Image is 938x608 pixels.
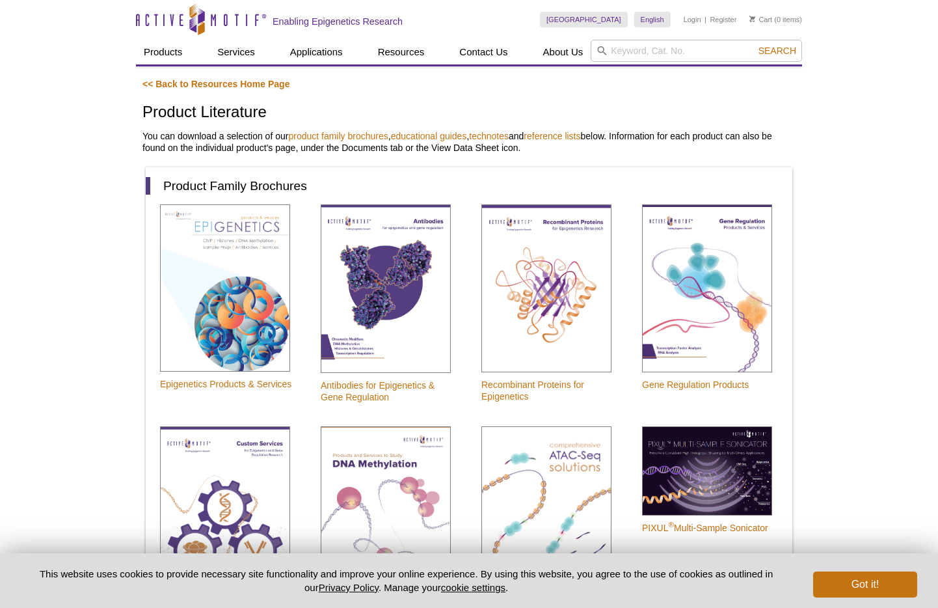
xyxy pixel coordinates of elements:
[321,204,451,373] img: Antibodies
[136,40,190,64] a: Products
[642,379,772,391] p: Gene Regulation Products
[749,12,802,27] li: (0 items)
[642,522,772,534] p: PIXUL Multi-Sample Sonicator
[628,425,772,549] a: PIXUL Sonicator PIXUL®Multi-Sample Sonicator
[749,15,772,24] a: Cart
[469,131,509,141] a: technotes
[642,426,772,516] img: PIXUL Sonicator
[282,40,351,64] a: Applications
[321,426,451,594] img: DNA Methylation
[758,46,796,56] span: Search
[160,204,290,372] img: Epigenetic Services
[642,204,772,372] img: Gene Regulation Products
[146,203,291,405] a: Epigenetic Services Epigenetics Products & Services
[755,45,800,57] button: Search
[273,16,403,27] h2: Enabling Epigenetics Research
[540,12,628,27] a: [GEOGRAPHIC_DATA]
[524,131,580,141] a: reference lists
[160,378,291,390] p: Epigenetics Products & Services
[749,16,755,22] img: Your Cart
[467,203,618,417] a: Recombinant Proteins for Epigenetics Research Recombinant Proteins for Epigenetics
[710,15,736,24] a: Register
[481,426,611,594] img: ATAC-Seq Solutions
[146,177,779,195] h2: Product Family Brochures
[142,130,796,154] p: You can download a selection of our , , and below. Information for each product can also be found...
[441,582,505,593] button: cookie settings
[481,379,618,402] p: Recombinant Proteins for Epigenetics
[142,104,796,122] h1: Product Literature
[668,520,674,529] sup: ®
[535,40,591,64] a: About Us
[628,203,772,406] a: Gene Regulation Products Gene Regulation Products
[634,12,671,27] a: English
[21,567,792,594] p: This website uses cookies to provide necessary site functionality and improve your online experie...
[306,203,457,418] a: Antibodies Antibodies for Epigenetics & Gene Regulation
[319,582,379,593] a: Privacy Policy
[391,131,467,141] a: educational guides
[684,15,701,24] a: Login
[160,426,290,595] img: Epigenetic Services
[591,40,802,62] input: Keyword, Cat. No.
[288,131,388,141] a: product family brochures
[209,40,263,64] a: Services
[481,204,611,372] img: Recombinant Proteins for Epigenetics Research
[451,40,515,64] a: Contact Us
[370,40,433,64] a: Resources
[813,572,917,598] button: Got it!
[142,79,289,89] a: << Back to Resources Home Page
[704,12,706,27] li: |
[321,380,457,403] p: Antibodies for Epigenetics & Gene Regulation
